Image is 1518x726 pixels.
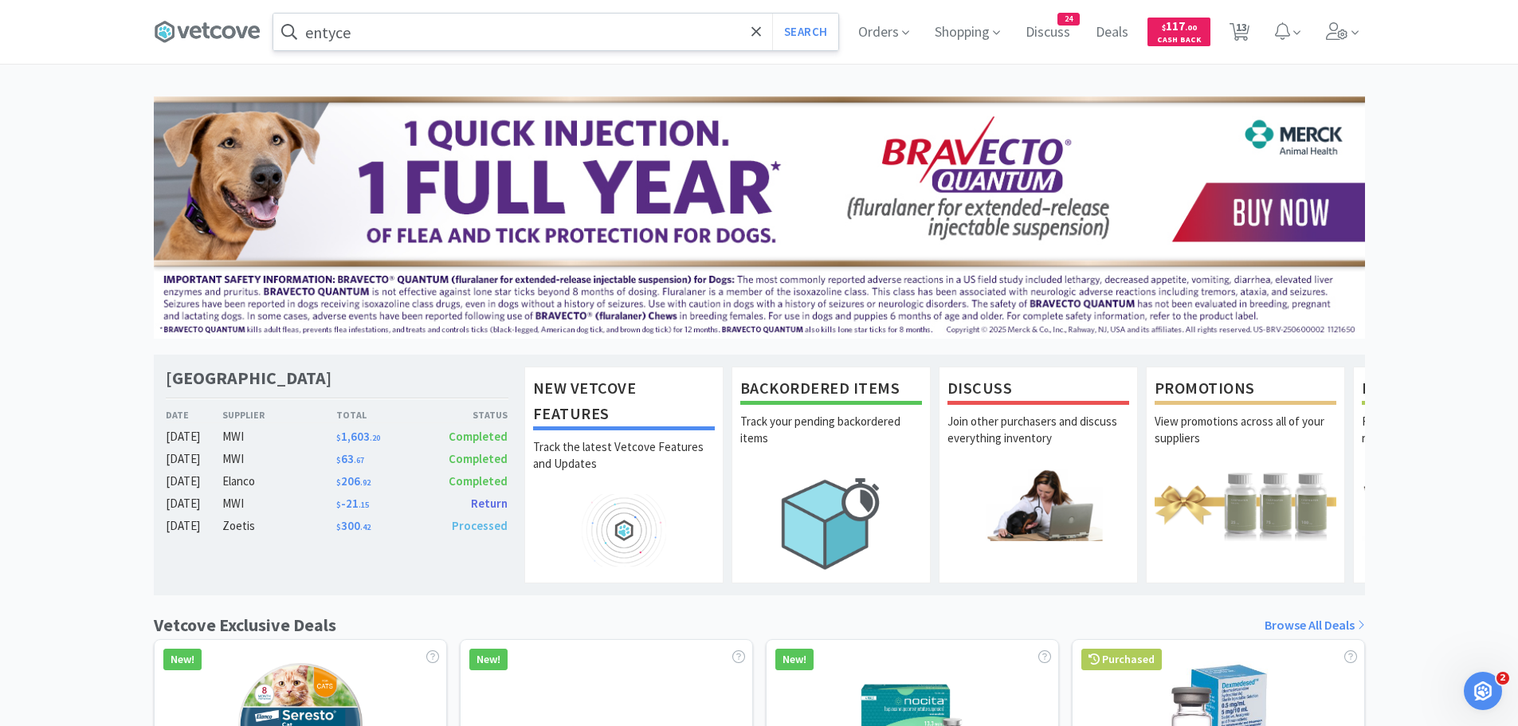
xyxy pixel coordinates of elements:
div: MWI [222,427,336,446]
p: Join other purchasers and discuss everything inventory [947,413,1129,469]
div: Total [336,407,422,422]
div: MWI [222,449,336,469]
img: hero_discuss.png [947,469,1129,541]
p: View promotions across all of your suppliers [1155,413,1336,469]
a: [DATE]Zoetis$300.42Processed [166,516,508,536]
p: Track the latest Vetcove Features and Updates [533,438,715,494]
div: Zoetis [222,516,336,536]
span: 117 [1162,18,1197,33]
h1: [GEOGRAPHIC_DATA] [166,367,331,390]
a: New Vetcove FeaturesTrack the latest Vetcove Features and Updates [524,367,724,583]
a: 13 [1223,27,1256,41]
div: [DATE] [166,449,223,469]
span: . 00 [1185,22,1197,33]
iframe: Intercom live chat [1464,672,1502,710]
span: 206 [336,473,371,489]
div: [DATE] [166,472,223,491]
a: [DATE]MWI$1,603.20Completed [166,427,508,446]
span: $ [336,522,341,532]
a: DiscussJoin other purchasers and discuss everything inventory [939,367,1138,583]
span: 1,603 [336,429,380,444]
span: $ [1162,22,1166,33]
h1: Promotions [1155,375,1336,405]
span: Completed [449,451,508,466]
span: 24 [1058,14,1079,25]
div: [DATE] [166,516,223,536]
input: Search by item, sku, manufacturer, ingredient, size... [273,14,838,50]
span: -21 [336,496,369,511]
div: [DATE] [166,494,223,513]
span: 63 [336,451,364,466]
div: [DATE] [166,427,223,446]
a: [DATE]Elanco$206.92Completed [166,472,508,491]
a: PromotionsView promotions across all of your suppliers [1146,367,1345,583]
span: . 20 [370,433,380,443]
span: Return [471,496,508,511]
span: Processed [452,518,508,533]
button: Search [772,14,838,50]
a: Backordered ItemsTrack your pending backordered items [732,367,931,583]
span: 2 [1496,672,1509,685]
img: hero_promotions.png [1155,469,1336,541]
span: Completed [449,473,508,489]
span: . 92 [360,477,371,488]
span: $ [336,477,341,488]
a: Browse All Deals [1265,615,1365,636]
a: [DATE]MWI$63.67Completed [166,449,508,469]
div: MWI [222,494,336,513]
span: Cash Back [1157,36,1201,46]
h1: Discuss [947,375,1129,405]
span: . 15 [359,500,369,510]
div: Status [422,407,508,422]
h1: Vetcove Exclusive Deals [154,611,336,639]
span: 300 [336,518,371,533]
div: Elanco [222,472,336,491]
img: hero_backorders.png [740,469,922,578]
div: Date [166,407,223,422]
a: [DATE]MWI$-21.15Return [166,494,508,513]
span: Completed [449,429,508,444]
span: . 67 [354,455,364,465]
span: $ [336,433,341,443]
span: . 42 [360,522,371,532]
img: hero_feature_roadmap.png [533,494,715,567]
div: Supplier [222,407,336,422]
a: Deals [1089,26,1135,40]
a: $117.00Cash Back [1147,10,1210,53]
span: $ [336,500,341,510]
img: 3ffb5edee65b4d9ab6d7b0afa510b01f.jpg [154,96,1365,339]
a: Discuss24 [1019,26,1077,40]
h1: New Vetcove Features [533,375,715,430]
span: $ [336,455,341,465]
h1: Backordered Items [740,375,922,405]
p: Track your pending backordered items [740,413,922,469]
